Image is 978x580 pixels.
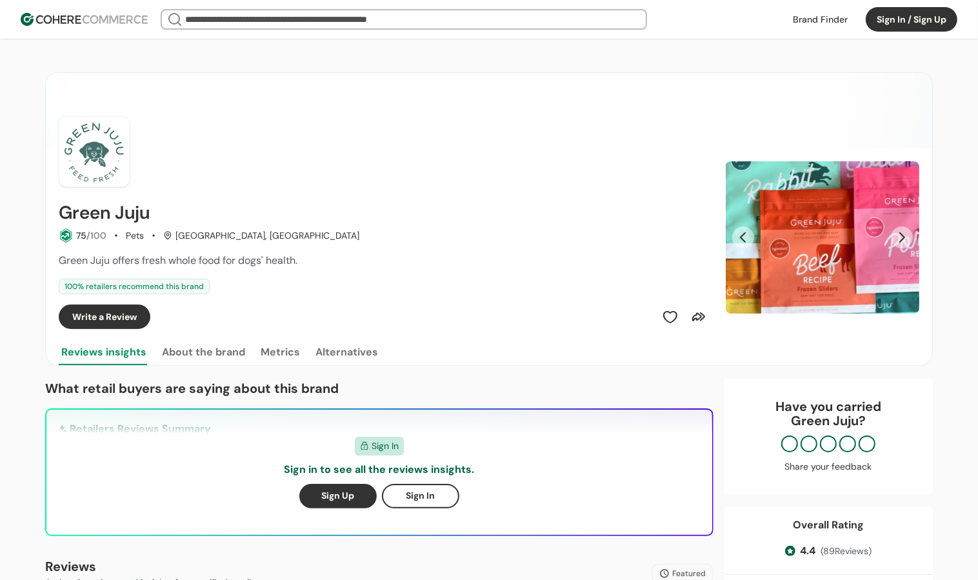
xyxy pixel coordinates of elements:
[258,339,303,365] button: Metrics
[299,484,377,508] button: Sign Up
[821,545,872,558] span: ( 89 Reviews)
[59,279,210,294] div: 100 % retailers recommend this brand
[313,339,381,365] button: Alternatives
[45,379,714,398] p: What retail buyers are saying about this brand
[86,230,106,241] span: /100
[732,226,754,248] button: Previous Slide
[76,230,86,241] span: 75
[382,484,459,508] button: Sign In
[45,558,96,575] b: Reviews
[59,203,150,223] h2: Green Juju
[891,226,913,248] button: Next Slide
[726,161,919,314] div: Slide 1
[126,229,144,243] div: Pets
[866,7,957,32] button: Sign In / Sign Up
[726,161,919,314] div: Carousel
[46,73,932,148] img: Brand cover image
[59,339,149,365] button: Reviews insights
[793,517,864,533] div: Overall Rating
[59,305,150,329] button: Write a Review
[737,399,920,428] div: Have you carried
[737,460,920,474] div: Share your feedback
[284,462,475,477] p: Sign in to see all the reviews insights.
[21,13,148,26] img: Cohere Logo
[672,568,706,579] span: Featured
[59,254,297,267] span: Green Juju offers fresh whole food for dogs' health.
[59,116,130,187] img: Brand Photo
[801,543,816,559] span: 4.4
[159,339,248,365] button: About the brand
[163,229,359,243] div: [GEOGRAPHIC_DATA], [GEOGRAPHIC_DATA]
[372,439,399,453] span: Sign In
[737,414,920,428] p: Green Juju ?
[726,161,919,314] img: Slide 0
